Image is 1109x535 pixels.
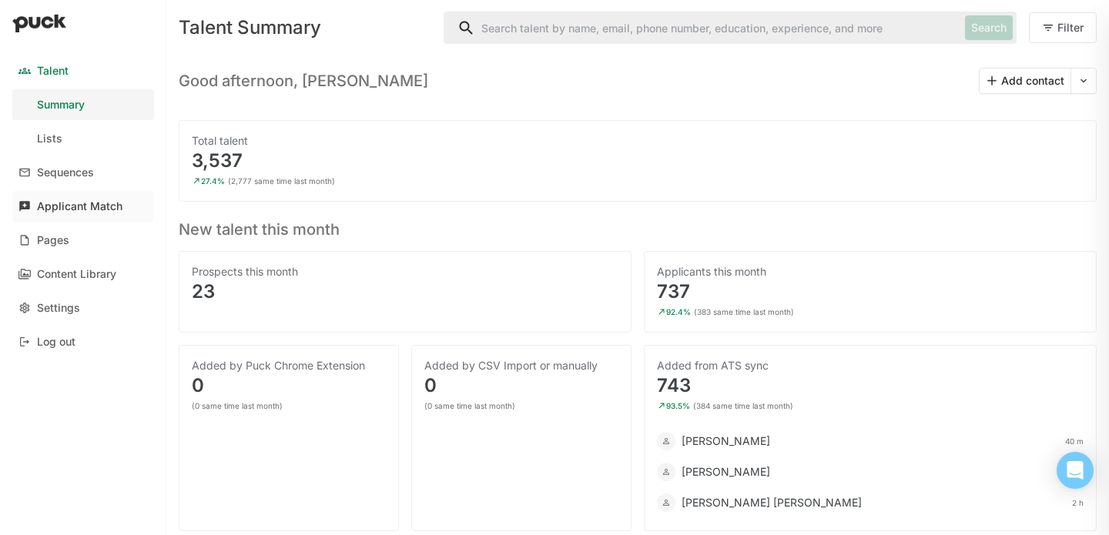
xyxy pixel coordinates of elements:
[37,166,94,179] div: Sequences
[12,225,154,256] a: Pages
[657,358,1084,373] div: Added from ATS sync
[694,307,794,316] div: (383 same time last month)
[192,401,283,410] div: (0 same time last month)
[1065,436,1084,446] div: 40 m
[228,176,335,186] div: (2,777 same time last month)
[424,401,515,410] div: (0 same time last month)
[192,358,386,373] div: Added by Puck Chrome Extension
[37,234,69,247] div: Pages
[980,69,1070,93] button: Add contact
[192,283,618,301] div: 23
[192,376,386,395] div: 0
[12,123,154,154] a: Lists
[682,464,770,480] div: [PERSON_NAME]
[657,376,1084,395] div: 743
[179,72,428,90] h3: Good afternoon, [PERSON_NAME]
[37,65,69,78] div: Talent
[693,401,793,410] div: (384 same time last month)
[37,132,62,145] div: Lists
[201,176,225,186] div: 27.4%
[1057,452,1094,489] div: Open Intercom Messenger
[657,283,1084,301] div: 737
[37,200,122,213] div: Applicant Match
[179,214,1097,239] h3: New talent this month
[37,302,80,315] div: Settings
[424,376,618,395] div: 0
[666,401,690,410] div: 93.5%
[12,293,154,323] a: Settings
[37,336,75,349] div: Log out
[12,157,154,188] a: Sequences
[192,152,1084,170] div: 3,537
[424,358,618,373] div: Added by CSV Import or manually
[444,12,959,43] input: Search
[666,307,691,316] div: 92.4%
[37,99,85,112] div: Summary
[192,133,1084,149] div: Total talent
[682,495,862,510] div: [PERSON_NAME] [PERSON_NAME]
[682,433,770,449] div: [PERSON_NAME]
[12,89,154,120] a: Summary
[37,268,116,281] div: Content Library
[12,55,154,86] a: Talent
[12,191,154,222] a: Applicant Match
[12,259,154,289] a: Content Library
[192,264,618,279] div: Prospects this month
[1029,12,1097,43] button: Filter
[179,18,431,37] div: Talent Summary
[657,264,1084,279] div: Applicants this month
[1072,498,1084,507] div: 2 h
